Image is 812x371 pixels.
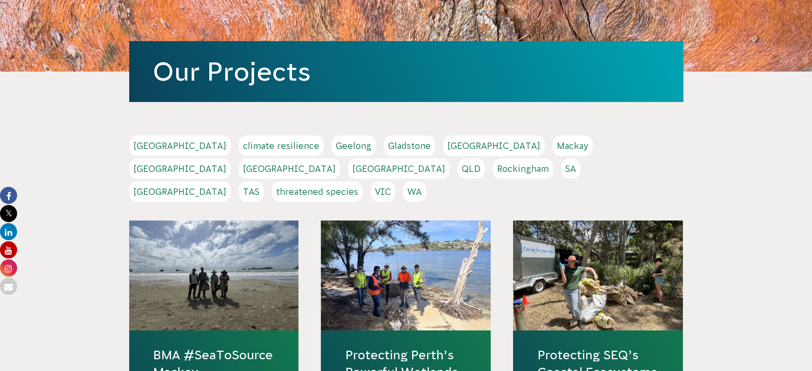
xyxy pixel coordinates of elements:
a: SA [561,159,580,179]
a: Rockingham [493,159,553,179]
a: [GEOGRAPHIC_DATA] [129,181,231,202]
a: WA [403,181,426,202]
a: Our Projects [153,57,311,86]
a: Geelong [332,136,376,156]
a: [GEOGRAPHIC_DATA] [239,159,340,179]
a: [GEOGRAPHIC_DATA] [129,136,231,156]
a: Mackay [553,136,593,156]
a: VIC [370,181,395,202]
a: TAS [239,181,264,202]
a: Gladstone [384,136,435,156]
a: [GEOGRAPHIC_DATA] [129,159,231,179]
a: [GEOGRAPHIC_DATA] [443,136,545,156]
a: QLD [458,159,485,179]
a: threatened species [272,181,362,202]
a: climate resilience [239,136,324,156]
a: [GEOGRAPHIC_DATA] [348,159,450,179]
